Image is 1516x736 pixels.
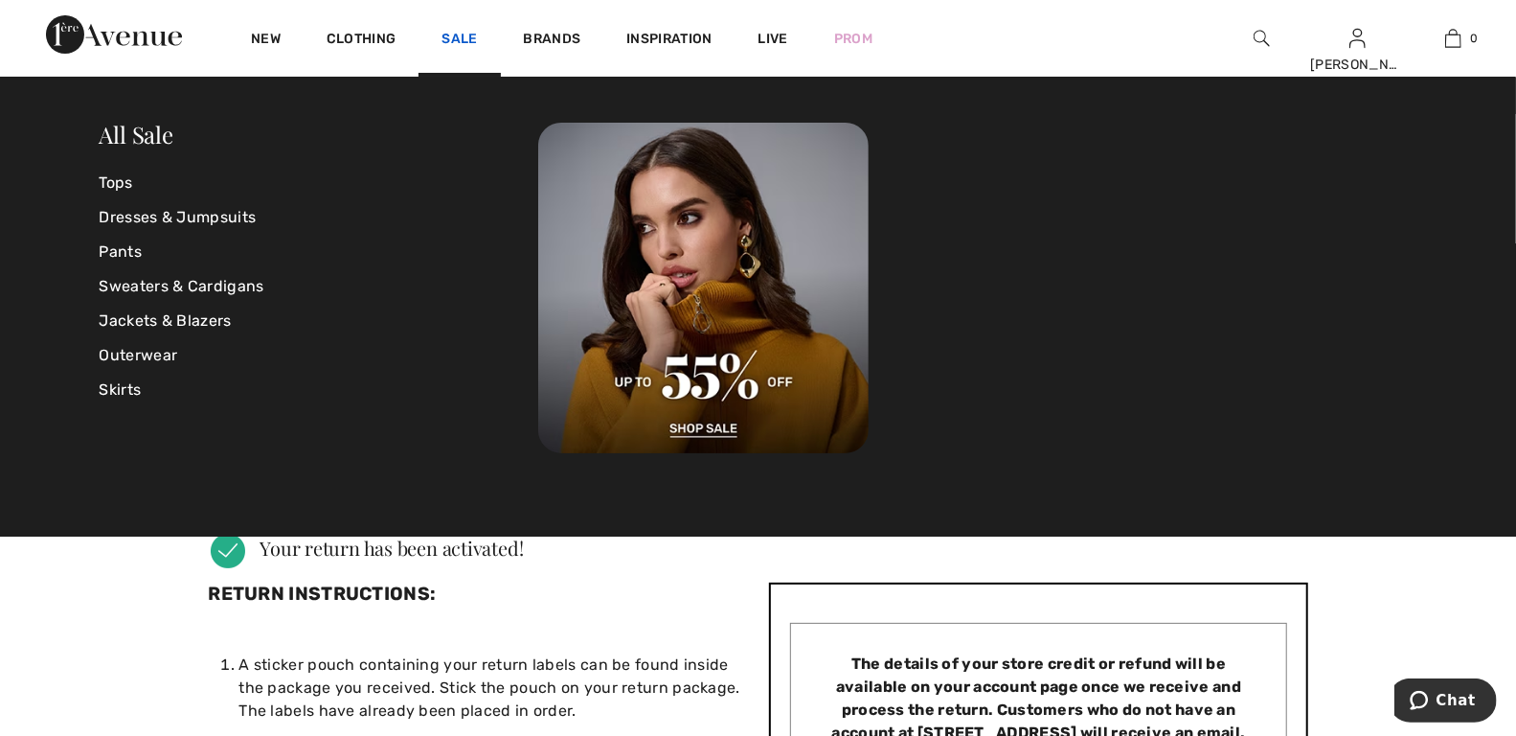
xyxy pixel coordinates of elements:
a: Dresses & Jumpsuits [100,200,539,235]
h4: Your return has been activated! [211,534,1304,568]
a: Clothing [327,31,396,51]
img: search the website [1254,27,1270,50]
a: 0 [1406,27,1500,50]
h3: Return instructions: [208,583,746,646]
span: Inspiration [626,31,712,51]
img: 250825113019_d881a28ff8cb6.jpg [538,123,869,453]
a: All Sale [100,119,173,149]
a: Sign In [1349,29,1366,47]
img: My Bag [1445,27,1461,50]
a: Sale [441,31,477,51]
a: New [251,31,281,51]
div: [PERSON_NAME] [1310,55,1404,75]
a: Brands [524,31,581,51]
img: 1ère Avenue [46,15,182,54]
img: My Info [1349,27,1366,50]
a: Pants [100,235,539,269]
img: icon_check.png [211,534,245,568]
a: Live [758,29,788,49]
a: Tops [100,166,539,200]
a: Sweaters & Cardigans [100,269,539,304]
span: 0 [1471,30,1479,47]
iframe: Opens a widget where you can chat to one of our agents [1394,678,1497,726]
a: Skirts [100,373,539,407]
a: Outerwear [100,338,539,373]
a: Prom [834,29,872,49]
a: Jackets & Blazers [100,304,539,338]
